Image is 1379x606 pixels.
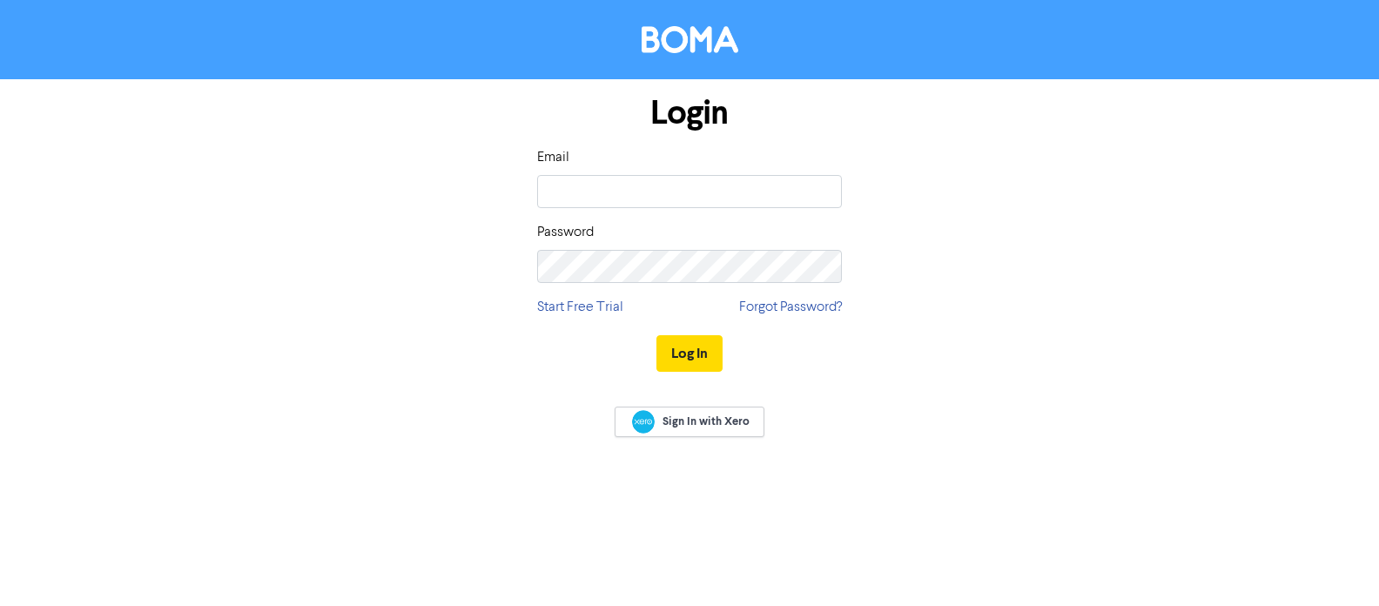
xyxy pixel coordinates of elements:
[656,335,723,372] button: Log In
[642,26,738,53] img: BOMA Logo
[537,147,569,168] label: Email
[537,93,842,133] h1: Login
[615,407,764,437] a: Sign In with Xero
[663,414,750,429] span: Sign In with Xero
[537,222,594,243] label: Password
[537,297,623,318] a: Start Free Trial
[632,410,655,434] img: Xero logo
[739,297,842,318] a: Forgot Password?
